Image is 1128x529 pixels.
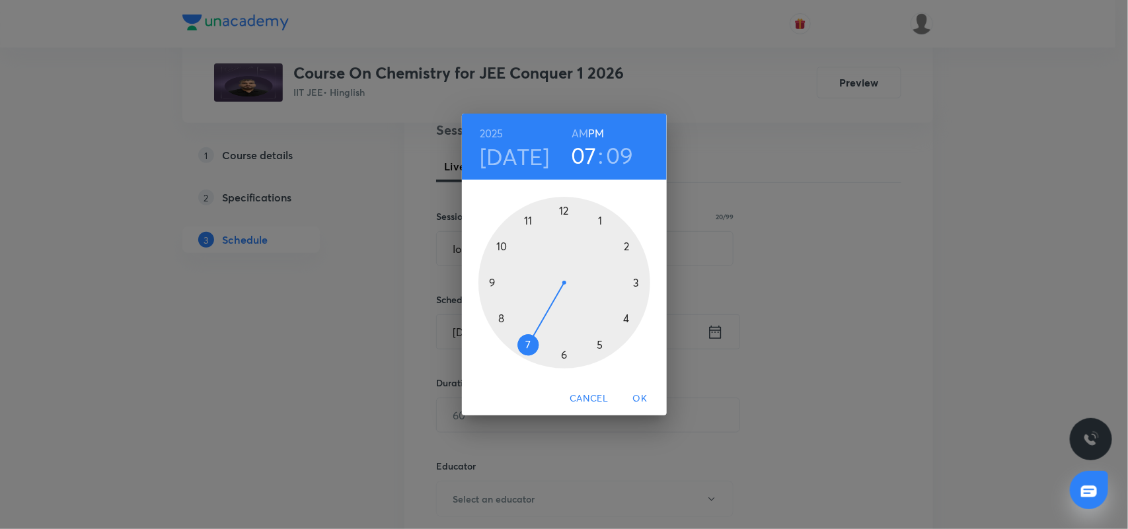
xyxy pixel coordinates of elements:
[572,124,588,143] button: AM
[588,124,604,143] button: PM
[571,141,597,169] button: 07
[570,390,608,407] span: Cancel
[624,390,656,407] span: OK
[598,141,603,169] h3: :
[619,386,661,411] button: OK
[564,386,613,411] button: Cancel
[480,124,504,143] button: 2025
[606,141,634,169] button: 09
[480,143,550,170] button: [DATE]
